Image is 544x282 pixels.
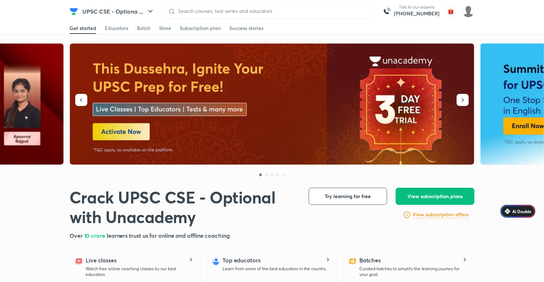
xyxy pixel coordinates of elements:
[180,25,221,32] div: Subscription plan
[413,211,469,219] a: View subscription offers
[222,266,327,272] p: Learn from some of the best educators in the country.
[86,266,195,277] p: Watch free online coaching classes by our best educators.
[78,4,159,19] button: UPSC CSE - Optiona ...
[175,8,368,14] input: Search courses, test series and educators
[445,6,457,17] img: avatar
[70,7,78,16] img: Company Logo
[70,188,297,227] h1: Crack UPSC CSE - Optional with Unacademy
[229,25,263,32] div: Success stories
[70,22,96,34] a: Get started
[359,256,381,265] h5: Batches
[501,205,535,218] a: Ai Doubts
[159,22,171,34] a: Store
[222,256,261,265] h5: Top educators
[394,4,440,10] p: Talk to our experts
[229,22,263,34] a: Success stories
[407,193,463,200] span: View subscription plans
[137,25,150,32] div: Batch
[84,232,107,239] span: 10 crore
[462,5,474,17] img: krishan
[394,10,440,17] a: [PHONE_NUMBER]
[380,4,394,19] img: call-us
[86,256,117,265] h5: Live classes
[107,232,230,239] span: learners trust us for online and offline coaching
[70,232,84,239] span: Over
[325,193,371,200] span: Try learning for free
[413,211,469,218] h6: View subscription offers
[180,22,221,34] a: Subscription plan
[105,22,128,34] a: Educators
[512,208,531,214] span: Ai Doubts
[309,188,387,205] button: Try learning for free
[159,25,171,32] div: Store
[505,208,510,214] img: Icon
[70,25,96,32] div: Get started
[359,266,468,277] p: Curated batches to simplify the learning journey for your goal.
[137,22,150,34] a: Batch
[396,188,474,205] button: View subscription plans
[105,25,128,32] div: Educators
